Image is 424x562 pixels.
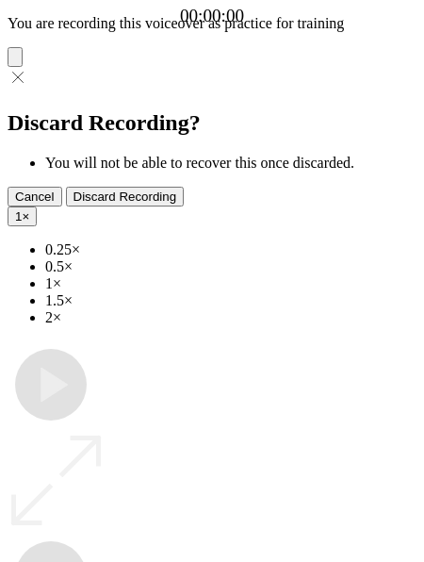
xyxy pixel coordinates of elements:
li: 1× [45,275,416,292]
li: 0.5× [45,258,416,275]
span: 1 [15,209,22,223]
button: Discard Recording [66,187,185,207]
p: You are recording this voiceover as practice for training [8,15,416,32]
a: 00:00:00 [180,6,244,26]
li: 0.25× [45,241,416,258]
li: You will not be able to recover this once discarded. [45,155,416,172]
li: 2× [45,309,416,326]
li: 1.5× [45,292,416,309]
button: Cancel [8,187,62,207]
h2: Discard Recording? [8,110,416,136]
button: 1× [8,207,37,226]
